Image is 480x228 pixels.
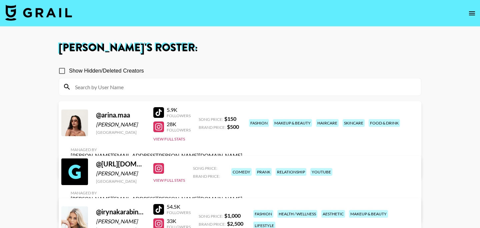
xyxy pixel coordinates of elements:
[5,5,72,21] img: Grail Talent
[321,210,345,218] div: aesthetic
[96,170,145,177] div: [PERSON_NAME]
[96,208,145,216] div: @ irynakarabinovych
[167,203,191,210] div: 54.5K
[96,111,145,119] div: @ arina.maa
[71,147,242,152] div: Managed By
[167,113,191,118] div: Followers
[59,43,421,53] h1: [PERSON_NAME] 's Roster:
[167,127,191,132] div: Followers
[227,123,239,130] strong: $ 500
[167,107,191,113] div: 5.9K
[224,115,236,122] strong: $ 150
[153,136,185,141] button: View Full Stats
[71,82,417,92] input: Search by User Name
[199,214,223,219] span: Song Price:
[256,168,272,176] div: prank
[349,210,388,218] div: makeup & beauty
[96,160,145,168] div: @ [URL][DOMAIN_NAME]
[273,119,312,127] div: makeup & beauty
[167,218,191,224] div: 33K
[96,179,145,184] div: [GEOGRAPHIC_DATA]
[369,119,400,127] div: food & drink
[71,195,242,202] div: [PERSON_NAME][EMAIL_ADDRESS][PERSON_NAME][DOMAIN_NAME]
[96,121,145,128] div: [PERSON_NAME]
[193,174,220,179] span: Brand Price:
[69,67,144,75] span: Show Hidden/Deleted Creators
[199,117,223,122] span: Song Price:
[227,220,243,227] strong: $ 2,500
[167,210,191,215] div: Followers
[316,119,339,127] div: haircare
[167,121,191,127] div: 28K
[193,166,217,171] span: Song Price:
[277,210,317,218] div: health / wellness
[224,212,241,219] strong: $ 1,000
[253,210,273,218] div: fashion
[249,119,269,127] div: fashion
[96,218,145,225] div: [PERSON_NAME]
[71,190,242,195] div: Managed By
[310,168,332,176] div: youtube
[276,168,306,176] div: relationship
[96,130,145,135] div: [GEOGRAPHIC_DATA]
[231,168,252,176] div: comedy
[343,119,365,127] div: skincare
[199,125,226,130] span: Brand Price:
[465,7,479,20] button: open drawer
[199,222,226,227] span: Brand Price:
[71,152,242,159] div: [PERSON_NAME][EMAIL_ADDRESS][PERSON_NAME][DOMAIN_NAME]
[153,178,185,183] button: View Full Stats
